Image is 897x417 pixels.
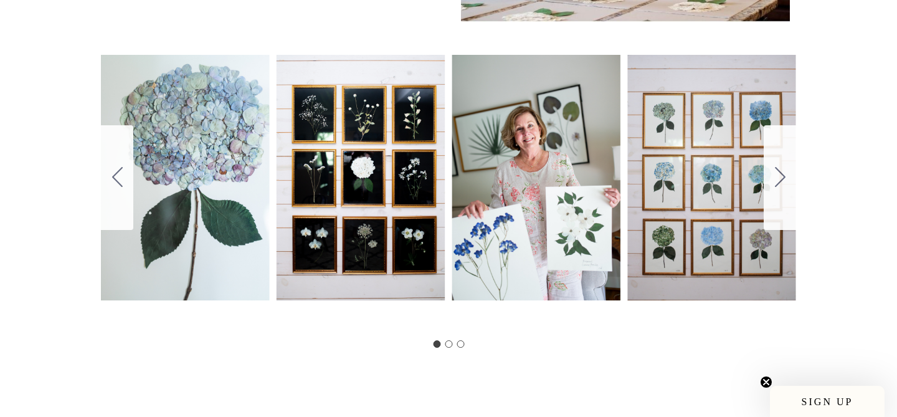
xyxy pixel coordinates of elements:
[770,386,885,417] div: SIGN UPClose teaser
[457,340,464,348] button: Go to slide 3
[760,376,772,388] button: Close teaser
[764,125,796,230] button: Go to slide 2
[101,125,133,230] button: Go to slide 3
[433,340,440,348] button: Go to slide 1
[445,340,452,348] button: Go to slide 2
[802,396,853,407] span: SIGN UP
